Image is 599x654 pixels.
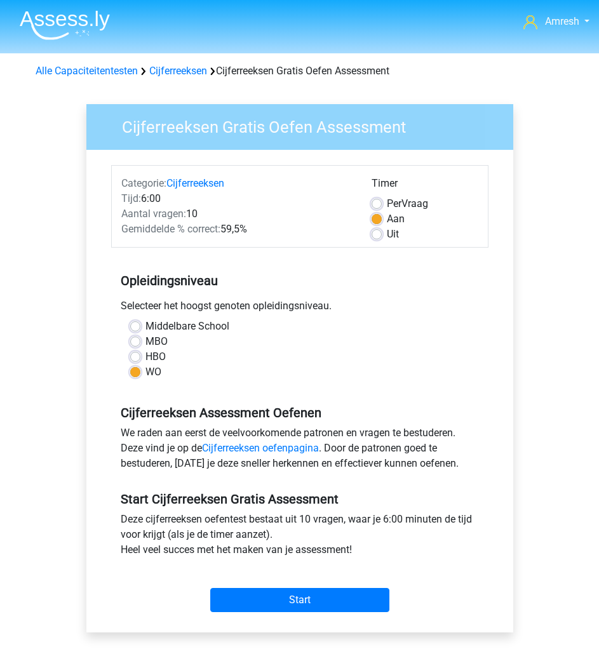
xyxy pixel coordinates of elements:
div: 6:00 [112,191,363,206]
span: Tijd: [121,192,141,204]
span: Categorie: [121,177,166,189]
h5: Cijferreeksen Assessment Oefenen [121,405,479,420]
img: Assessly [20,10,110,40]
h5: Start Cijferreeksen Gratis Assessment [121,491,479,507]
div: Cijferreeksen Gratis Oefen Assessment [30,63,569,79]
label: MBO [145,334,168,349]
span: Gemiddelde % correct: [121,223,220,235]
label: Aan [387,211,405,227]
span: Per [387,197,401,210]
div: 10 [112,206,363,222]
span: Aantal vragen: [121,208,186,220]
div: Deze cijferreeksen oefentest bestaat uit 10 vragen, waar je 6:00 minuten de tijd voor krijgt (als... [111,512,488,563]
div: 59,5% [112,222,363,237]
div: We raden aan eerst de veelvoorkomende patronen en vragen te bestuderen. Deze vind je op de . Door... [111,425,488,476]
a: Cijferreeksen oefenpagina [202,442,319,454]
h3: Cijferreeksen Gratis Oefen Assessment [107,112,504,137]
span: Amresh [545,15,579,27]
a: Alle Capaciteitentesten [36,65,138,77]
input: Start [210,588,389,612]
label: Middelbare School [145,319,229,334]
a: Cijferreeksen [149,65,207,77]
a: Amresh [523,14,589,29]
label: WO [145,364,161,380]
a: Cijferreeksen [166,177,224,189]
h5: Opleidingsniveau [121,268,479,293]
div: Timer [372,176,478,196]
div: Selecteer het hoogst genoten opleidingsniveau. [111,298,488,319]
label: Uit [387,227,399,242]
label: Vraag [387,196,428,211]
label: HBO [145,349,166,364]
